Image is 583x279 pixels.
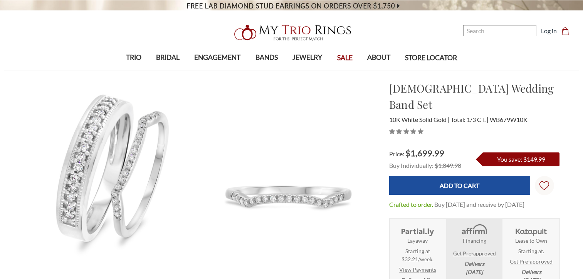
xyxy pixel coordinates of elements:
[389,162,433,169] span: Buy Individually:
[304,70,311,71] button: submenu toggle
[360,45,398,70] a: ABOUT
[119,45,149,70] a: TRIO
[389,150,404,157] span: Price:
[398,46,464,71] a: STORE LOCATOR
[375,70,383,71] button: submenu toggle
[399,265,436,274] a: View Payments
[513,223,549,237] img: Katapult
[405,53,457,63] span: STORE LOCATOR
[149,45,187,70] a: BRIDAL
[541,26,557,36] a: Log in
[497,156,545,163] span: You save: $149.99
[130,70,138,71] button: submenu toggle
[126,52,141,63] span: TRIO
[451,116,489,123] span: Total: 1/3 CT.
[518,247,544,255] span: Starting at .
[187,45,248,70] a: ENGAGEMENT
[561,26,574,36] a: Cart with 0 items
[24,81,200,257] img: Photo of Veda 1/3 ct tw. Diamond His and Hers Matching Wedding Band Set 10K White Gold [WB679W]
[402,247,433,263] span: Starting at $32.21/week.
[510,257,553,265] a: Get Pre-approved
[535,176,554,195] a: Wish Lists
[464,260,484,276] em: Delivers
[389,80,560,113] h1: [DEMOGRAPHIC_DATA] Wedding Band Set
[389,176,530,195] input: Add to Cart
[285,45,329,70] a: JEWELRY
[230,20,353,45] img: My Trio Rings
[337,53,353,63] span: SALE
[329,46,360,71] a: SALE
[466,269,483,275] span: [DATE]
[463,25,536,36] input: Search
[367,52,390,63] span: ABOUT
[200,81,376,257] img: Photo of Veda 1/3 ct tw. Diamond His and Hers Matching Wedding Band Set 10K White Gold [BT679WL]
[456,223,492,237] img: Affirm
[405,148,444,158] span: $1,699.99
[194,52,240,63] span: ENGAGEMENT
[389,116,450,123] span: 10K White Solid Gold
[539,157,549,215] svg: Wish Lists
[263,70,270,71] button: submenu toggle
[156,52,180,63] span: BRIDAL
[515,237,547,245] strong: Lease to Own
[561,27,569,35] svg: cart.cart_preview
[435,162,461,169] span: $1,849.98
[389,200,433,209] dt: Crafted to order.
[169,20,414,45] a: My Trio Rings
[434,200,524,209] dd: Buy [DATE] and receive by [DATE]
[248,45,285,70] a: BANDS
[213,70,221,71] button: submenu toggle
[400,223,435,237] img: Layaway
[292,52,322,63] span: JEWELRY
[164,70,172,71] button: submenu toggle
[463,237,486,245] strong: Financing
[255,52,278,63] span: BANDS
[453,249,496,257] a: Get Pre-approved
[490,116,528,123] span: WB679W10K
[407,237,428,245] strong: Layaway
